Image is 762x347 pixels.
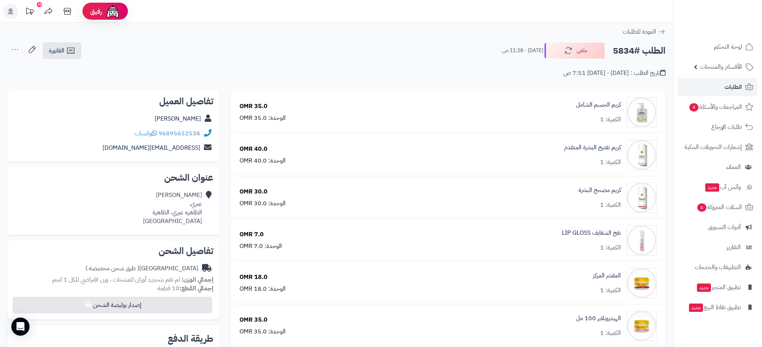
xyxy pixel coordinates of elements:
div: Open Intercom Messenger [11,318,30,336]
button: ملغي [544,43,605,59]
div: 18.0 OMR [239,273,267,282]
a: لوحة التحكم [678,38,757,56]
div: الوحدة: 35.0 OMR [239,114,286,122]
a: طلبات الإرجاع [678,118,757,136]
span: العملاء [726,162,741,172]
span: جديد [689,304,703,312]
div: 7.0 OMR [239,230,264,239]
span: ( طرق شحن مخصصة ) [86,264,139,273]
span: العودة للطلبات [623,27,656,36]
h2: طريقة الدفع [168,334,213,343]
div: الكمية: 1 [600,201,621,209]
span: طلبات الإرجاع [711,122,742,132]
div: [PERSON_NAME] عبري، الظاهره عبري، الظاهرة [GEOGRAPHIC_DATA] [143,191,202,225]
a: تطبيق نقاط البيعجديد [678,298,757,316]
h2: تفاصيل الشحن [14,246,213,256]
span: 4 [689,103,698,112]
img: 1739575568-cm5h90uvo0xar01klg5zoc1bm__D8_A7_D9_84_D9_85_D9_82_D8_B4_D8_B1__D8_A7_D9_84_D9_85_D8_B... [627,268,656,298]
span: رفيق [90,7,102,16]
span: جديد [705,183,719,192]
small: 10 قطعة [157,284,213,293]
div: الوحدة: 7.0 OMR [239,242,282,251]
img: 1739575083-cm52lkopd0nxb01klcrcefi9i_lip_gloss-01-90x90.jpg [627,225,656,256]
img: 1739573726-cm4q21r9m0e1d01kleger9j34_ampoul_2-90x90.png [627,140,656,170]
a: العودة للطلبات [623,27,666,36]
div: الكمية: 1 [600,158,621,167]
a: السلات المتروكة6 [678,198,757,216]
span: السلات المتروكة [697,202,742,212]
a: الهيدروبلابر 100 مل [576,314,621,323]
a: أدوات التسويق [678,218,757,236]
small: [DATE] - 11:28 ص [502,47,543,54]
img: 1739574034-cm4q23r2z0e1f01kldwat3g4p__D9_83_D8_B1_D9_8A_D9_85__D9_85_D8_B5_D8_AD_D8_AD__D8_A7_D9_... [627,183,656,213]
div: [GEOGRAPHIC_DATA] [86,264,198,273]
a: نفخ الشفايف LIP GLOSS [562,229,621,237]
span: 6 [697,203,706,212]
a: [PERSON_NAME] [155,114,201,123]
div: الكمية: 1 [600,243,621,252]
span: وآتس آب [704,182,741,192]
div: 40.0 OMR [239,145,267,153]
div: الوحدة: 30.0 OMR [239,199,286,208]
h2: تفاصيل العميل [14,97,213,106]
strong: إجمالي القطع: [179,284,213,293]
a: الفاتورة [43,42,81,59]
span: المراجعات والأسئلة [689,102,742,112]
span: لوحة التحكم [714,42,742,52]
span: الأقسام والمنتجات [700,62,742,72]
a: المراجعات والأسئلة4 [678,98,757,116]
span: تطبيق نقاط البيع [688,302,741,313]
div: 35.0 OMR [239,102,267,111]
a: كريم الجسم الشامل [576,101,621,109]
div: الكمية: 1 [600,329,621,338]
img: 1739576658-cm5o7h3k200cz01n3d88igawy_HYDROBALAPER_w-90x90.jpg [627,311,656,341]
span: لم تقم بتحديد أوزان للمنتجات ، وزن افتراضي للكل 1 كجم [52,275,180,284]
a: 96895652538 [159,129,200,138]
span: الطلبات [725,82,742,92]
a: الطلبات [678,78,757,96]
a: [EMAIL_ADDRESS][DOMAIN_NAME] [103,143,200,152]
div: الكمية: 1 [600,286,621,295]
div: الوحدة: 18.0 OMR [239,285,286,293]
a: وآتس آبجديد [678,178,757,196]
h2: الطلب #5834 [613,43,666,59]
a: كريم مصحح البشرة [578,186,621,195]
img: ai-face.png [105,4,120,19]
a: المقشر المركز [593,271,621,280]
span: أدوات التسويق [708,222,741,232]
img: 1739573569-cm51af9dd0msi01klccb0chz9_BODY_CREAM-09-90x90.jpg [627,97,656,127]
div: 35.0 OMR [239,316,267,324]
span: التطبيقات والخدمات [695,262,741,273]
strong: إجمالي الوزن: [182,275,213,284]
div: الوحدة: 40.0 OMR [239,156,286,165]
a: كريم تفتيح البشرة المتقدم [564,143,621,152]
a: التطبيقات والخدمات [678,258,757,276]
a: واتساب [135,129,157,138]
div: تاريخ الطلب : [DATE] - [DATE] 7:51 ص [563,69,666,77]
span: التقارير [726,242,741,253]
h2: عنوان الشحن [14,173,213,182]
span: جديد [697,283,711,292]
a: تطبيق المتجرجديد [678,278,757,296]
div: الكمية: 1 [600,115,621,124]
div: 10 [37,2,42,7]
button: إصدار بوليصة الشحن [12,297,212,313]
a: تحديثات المنصة [20,4,39,21]
span: إشعارات التحويلات البنكية [684,142,742,152]
a: إشعارات التحويلات البنكية [678,138,757,156]
div: الوحدة: 35.0 OMR [239,327,286,336]
span: الفاتورة [49,46,64,55]
a: العملاء [678,158,757,176]
a: التقارير [678,238,757,256]
span: تطبيق المتجر [696,282,741,293]
div: 30.0 OMR [239,187,267,196]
